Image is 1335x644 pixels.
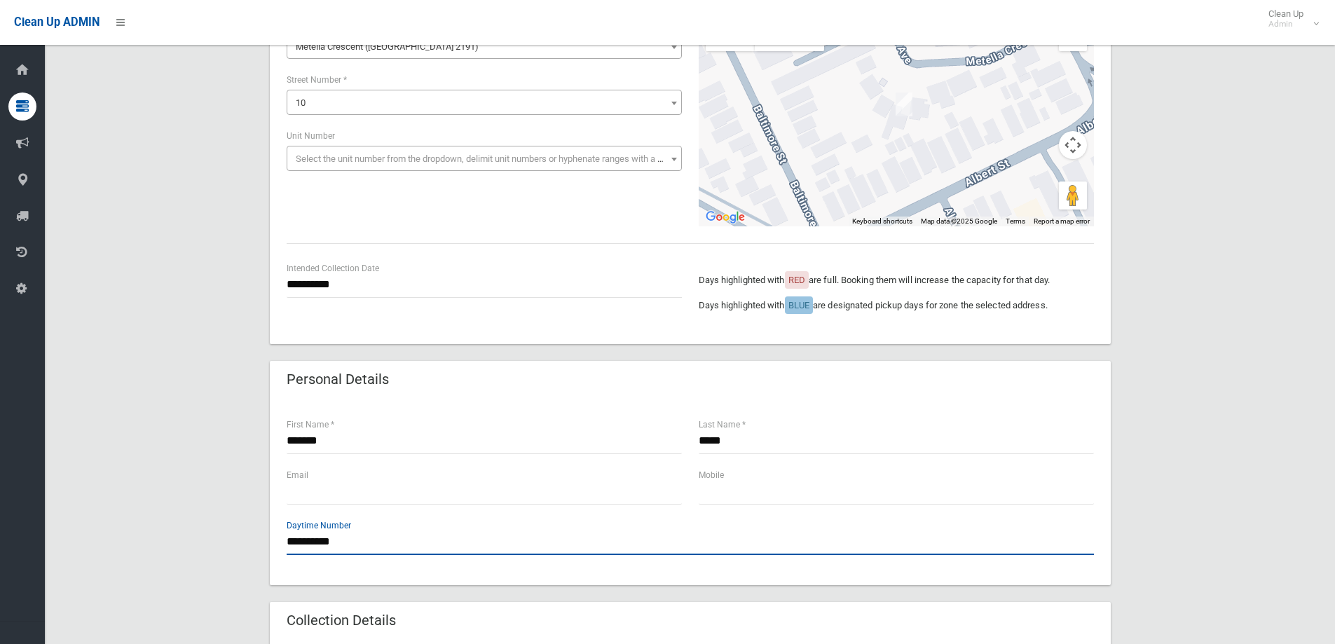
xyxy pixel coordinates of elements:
[14,15,100,29] span: Clean Up ADMIN
[788,300,809,310] span: BLUE
[270,607,413,634] header: Collection Details
[296,97,306,108] span: 10
[921,217,997,225] span: Map data ©2025 Google
[1268,19,1303,29] small: Admin
[1059,181,1087,210] button: Drag Pegman onto the map to open Street View
[287,34,682,59] span: Metella Crescent (BELFIELD 2191)
[699,297,1094,314] p: Days highlighted with are designated pickup days for zone the selected address.
[1006,217,1025,225] a: Terms
[896,93,912,116] div: 10 Metella Crescent, BELFIELD NSW 2191
[1261,8,1317,29] span: Clean Up
[290,93,678,113] span: 10
[699,272,1094,289] p: Days highlighted with are full. Booking them will increase the capacity for that day.
[287,90,682,115] span: 10
[788,275,805,285] span: RED
[702,208,748,226] a: Open this area in Google Maps (opens a new window)
[1059,131,1087,159] button: Map camera controls
[290,37,678,57] span: Metella Crescent (BELFIELD 2191)
[296,153,687,164] span: Select the unit number from the dropdown, delimit unit numbers or hyphenate ranges with a comma
[702,208,748,226] img: Google
[852,217,912,226] button: Keyboard shortcuts
[1034,217,1090,225] a: Report a map error
[270,366,406,393] header: Personal Details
